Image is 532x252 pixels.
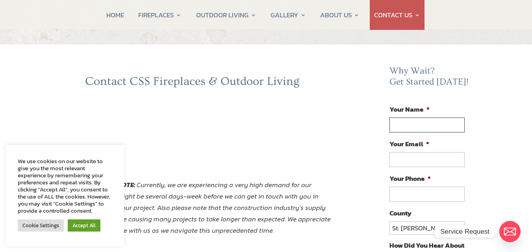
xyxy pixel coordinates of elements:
[389,174,431,183] label: Your Phone
[389,105,430,114] label: Your Name
[18,219,64,232] a: Cookie Settings
[389,140,429,148] label: Your Email
[389,66,471,91] h2: Why Wait? Get Started [DATE]!
[85,74,338,92] h2: Contact CSS Fireplaces & Outdoor Living
[499,221,521,242] a: Email
[85,180,331,235] em: Currently, we are experiencing a very high demand for our services. It might be several days-week...
[18,158,112,214] div: We use cookies on our website to give you the most relevant experience by remembering your prefer...
[389,209,412,217] label: County
[68,219,100,232] a: Accept All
